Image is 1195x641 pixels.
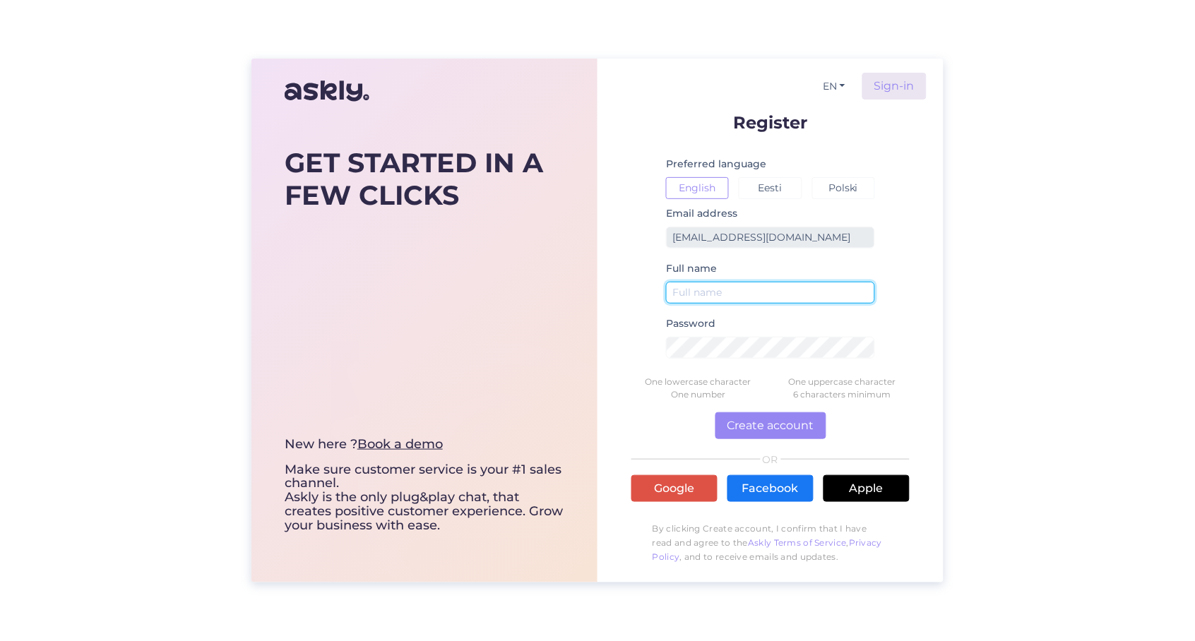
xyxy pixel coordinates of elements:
label: Email address [666,206,737,221]
button: English [666,177,729,199]
input: Enter email [666,227,875,248]
div: Make sure customer service is your #1 sales channel. Askly is the only plug&play chat, that creat... [285,438,564,533]
div: 6 characters minimum [771,388,915,401]
a: Privacy Policy [653,537,882,562]
div: One number [626,388,771,401]
button: Eesti [739,177,802,199]
div: One uppercase character [771,376,915,388]
img: Askly [285,74,369,108]
p: Register [631,114,910,131]
a: Apple [824,475,910,502]
a: Google [631,475,718,502]
div: GET STARTED IN A FEW CLICKS [285,147,564,211]
span: OR [761,455,781,465]
button: Polski [812,177,875,199]
div: New here ? [285,438,564,452]
button: Create account [715,412,826,439]
div: One lowercase character [626,376,771,388]
button: EN [817,76,851,97]
a: Sign-in [862,73,927,100]
label: Preferred language [666,157,766,172]
a: Book a demo [357,436,443,452]
p: By clicking Create account, I confirm that I have read and agree to the , , and to receive emails... [631,515,910,571]
label: Password [666,316,715,331]
a: Askly Terms of Service [748,537,847,548]
input: Full name [666,282,875,304]
label: Full name [666,261,717,276]
a: Facebook [727,475,814,502]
